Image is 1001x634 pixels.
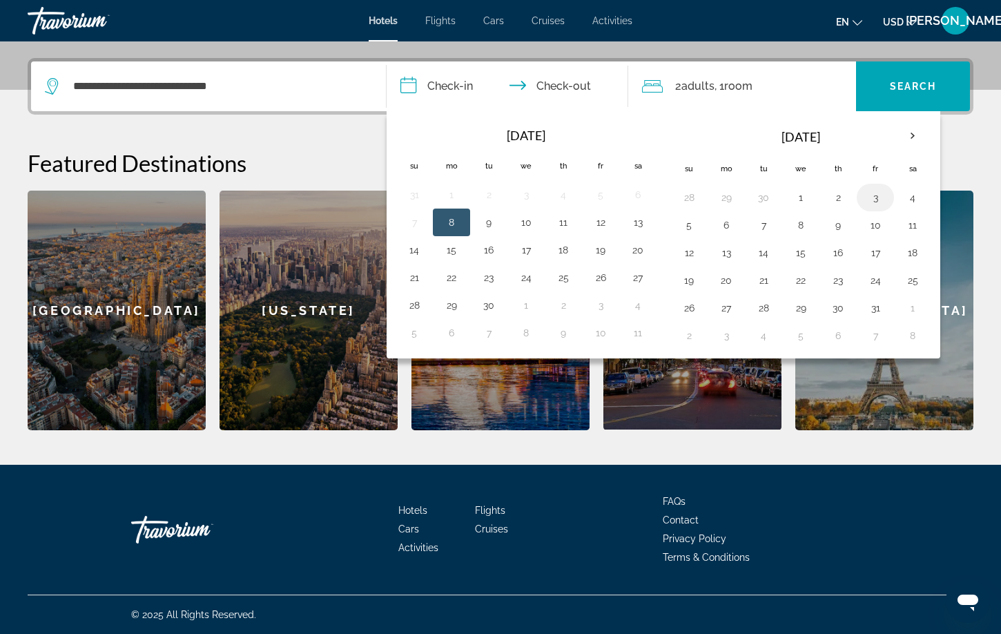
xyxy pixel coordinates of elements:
button: Day 23 [478,268,500,287]
button: Day 14 [403,240,425,260]
button: Day 6 [827,326,849,345]
button: Day 7 [864,326,886,345]
div: [US_STATE] [220,191,398,430]
span: Room [724,79,752,93]
button: Day 21 [752,271,775,290]
button: Day 8 [440,213,463,232]
button: Day 29 [715,188,737,207]
span: Search [890,81,937,92]
button: Day 14 [752,243,775,262]
a: Travorium [28,3,166,39]
a: Contact [663,515,699,526]
a: Activities [398,542,438,553]
button: Day 28 [752,298,775,318]
button: Day 16 [827,243,849,262]
button: Day 29 [440,296,463,315]
button: Search [856,61,970,111]
button: Day 31 [403,185,425,204]
a: Hotels [369,15,398,26]
button: Day 10 [864,215,886,235]
span: Terms & Conditions [663,552,750,563]
button: Day 13 [715,243,737,262]
button: Day 27 [627,268,649,287]
button: Day 6 [715,215,737,235]
button: Day 11 [902,215,924,235]
button: Day 18 [552,240,574,260]
a: [GEOGRAPHIC_DATA] [28,191,206,430]
button: Day 16 [478,240,500,260]
span: , 1 [715,77,752,96]
button: Day 7 [478,323,500,343]
button: Day 26 [678,298,700,318]
button: Day 3 [515,185,537,204]
button: Next month [894,120,931,152]
th: [DATE] [708,120,894,153]
span: Adults [681,79,715,93]
button: Day 24 [515,268,537,287]
span: © 2025 All Rights Reserved. [131,609,256,620]
a: Flights [475,505,505,516]
button: Day 1 [440,185,463,204]
button: Day 19 [590,240,612,260]
button: Day 1 [790,188,812,207]
button: Day 3 [864,188,886,207]
button: Day 27 [715,298,737,318]
button: Day 28 [678,188,700,207]
a: Cars [483,15,504,26]
button: Day 22 [790,271,812,290]
button: Day 4 [627,296,649,315]
a: Privacy Policy [663,533,726,544]
button: Day 12 [678,243,700,262]
button: Day 25 [902,271,924,290]
a: Flights [425,15,456,26]
button: Day 22 [440,268,463,287]
a: Cars [398,523,419,535]
button: Day 11 [552,213,574,232]
button: Day 9 [478,213,500,232]
button: Day 30 [752,188,775,207]
button: Day 15 [790,243,812,262]
a: Cruises [532,15,565,26]
button: Day 6 [440,323,463,343]
button: Day 19 [678,271,700,290]
button: Day 17 [515,240,537,260]
button: Day 6 [627,185,649,204]
button: Day 7 [403,213,425,232]
button: Day 26 [590,268,612,287]
button: Day 25 [552,268,574,287]
button: Day 9 [827,215,849,235]
button: Day 15 [440,240,463,260]
span: FAQs [663,496,686,507]
button: Travelers: 2 adults, 0 children [628,61,856,111]
button: Day 1 [515,296,537,315]
button: Change currency [883,12,917,32]
button: Day 21 [403,268,425,287]
button: Day 4 [752,326,775,345]
button: Day 3 [715,326,737,345]
span: Hotels [398,505,427,516]
button: Day 8 [515,323,537,343]
button: Day 13 [627,213,649,232]
a: Travorium [131,509,269,550]
button: Day 8 [902,326,924,345]
iframe: Button to launch messaging window [946,579,990,623]
button: Check in and out dates [387,61,628,111]
a: Cruises [475,523,508,535]
button: Day 24 [864,271,886,290]
button: Day 23 [827,271,849,290]
button: Day 10 [590,323,612,343]
button: Day 12 [590,213,612,232]
button: Day 28 [403,296,425,315]
button: Day 1 [902,298,924,318]
button: Day 7 [752,215,775,235]
button: Day 5 [403,323,425,343]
